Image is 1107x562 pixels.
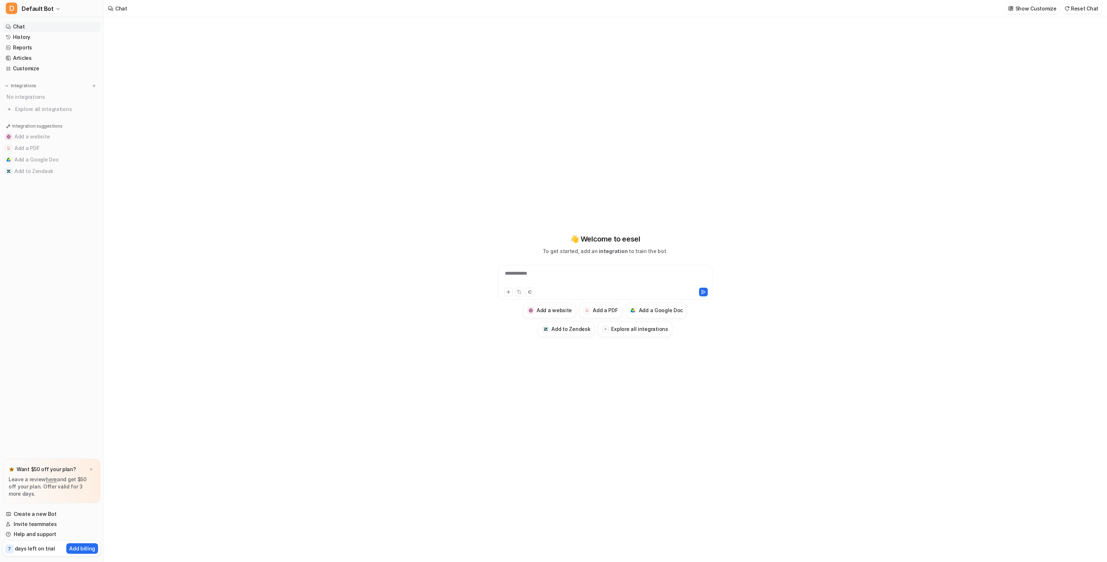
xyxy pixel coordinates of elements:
[15,545,55,552] p: days left on trial
[538,321,595,337] button: Add to ZendeskAdd to Zendesk
[115,5,127,12] div: Chat
[611,325,668,333] h3: Explore all integrations
[3,142,101,154] button: Add a PDFAdd a PDF
[1008,6,1013,11] img: customize
[579,302,622,318] button: Add a PDFAdd a PDF
[4,91,101,103] div: No integrations
[3,519,101,529] a: Invite teammates
[6,3,17,14] span: D
[3,43,101,53] a: Reports
[3,32,101,42] a: History
[15,103,98,115] span: Explore all integrations
[639,306,683,314] h3: Add a Google Doc
[551,325,590,333] h3: Add to Zendesk
[1006,3,1059,14] button: Show Customize
[6,158,11,162] img: Add a Google Doc
[9,476,95,497] p: Leave a review and get $50 off your plan. Offer valid for 3 more days.
[3,131,101,142] button: Add a websiteAdd a website
[570,234,640,244] p: 👋 Welcome to eesel
[3,154,101,165] button: Add a Google DocAdd a Google Doc
[3,509,101,519] a: Create a new Bot
[22,4,54,14] span: Default Bot
[17,466,76,473] p: Want $50 off your plan?
[6,146,11,150] img: Add a PDF
[523,302,576,318] button: Add a websiteAdd a website
[6,106,13,113] img: explore all integrations
[8,546,11,552] p: 7
[11,83,36,89] p: Integrations
[599,248,627,254] span: integration
[593,306,618,314] h3: Add a PDF
[529,308,533,313] img: Add a website
[6,134,11,139] img: Add a website
[625,302,688,318] button: Add a Google DocAdd a Google Doc
[585,308,590,313] img: Add a PDF
[537,306,572,314] h3: Add a website
[89,467,93,472] img: x
[66,543,98,554] button: Add billing
[3,104,101,114] a: Explore all integrations
[46,476,57,482] a: here
[1015,5,1057,12] p: Show Customize
[9,466,14,472] img: star
[3,63,101,74] a: Customize
[3,165,101,177] button: Add to ZendeskAdd to Zendesk
[4,83,9,88] img: expand menu
[543,327,548,332] img: Add to Zendesk
[6,169,11,173] img: Add to Zendesk
[631,308,635,313] img: Add a Google Doc
[69,545,95,552] p: Add billing
[3,82,39,89] button: Integrations
[1062,3,1101,14] button: Reset Chat
[597,321,672,337] button: Explore all integrations
[12,123,62,129] p: Integration suggestions
[1064,6,1070,11] img: reset
[3,529,101,539] a: Help and support
[3,53,101,63] a: Articles
[92,83,97,88] img: menu_add.svg
[3,22,101,32] a: Chat
[543,247,667,255] p: To get started, add an to train the bot.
